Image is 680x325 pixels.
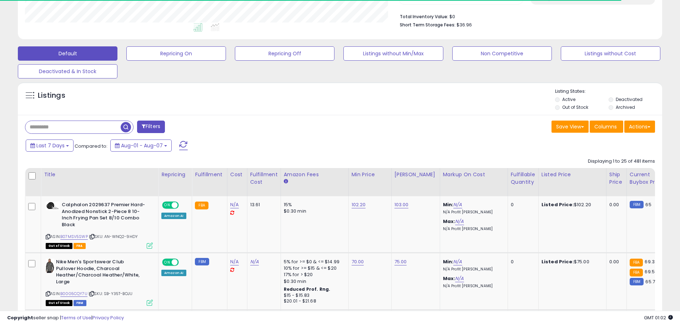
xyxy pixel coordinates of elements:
h5: Listings [38,91,65,101]
a: B00G5CQY7U [60,291,87,297]
div: Amazon Fees [284,171,346,178]
a: B07MSV5SWP [60,234,88,240]
span: Compared to: [75,143,107,149]
div: seller snap | | [7,315,124,321]
b: Short Term Storage Fees: [400,22,455,28]
div: $0.30 min [284,278,343,285]
a: Terms of Use [61,314,91,321]
p: N/A Profit [PERSON_NAME] [443,210,502,215]
small: FBM [630,201,644,208]
a: N/A [453,201,462,208]
span: All listings that are currently out of stock and unavailable for purchase on Amazon [46,243,72,249]
span: 69.32 [645,258,658,265]
div: 15% [284,202,343,208]
button: Columns [590,121,623,133]
div: Fulfillment Cost [250,171,278,186]
div: $20.01 - $21.68 [284,298,343,304]
p: N/A Profit [PERSON_NAME] [443,267,502,272]
b: Calphalon 2029637 Premier Hard-Anodized Nonstick 2-Piece 8 10-Inch Frying Pan Set 8/10 Combo Black [62,202,148,230]
span: | SKU: SB-Y35T-BOJU [89,291,132,296]
strong: Copyright [7,314,33,321]
span: OFF [178,259,189,265]
img: 41WYVOljYiL._SL40_.jpg [46,259,54,273]
div: $15 - $15.83 [284,293,343,299]
div: [PERSON_NAME] [394,171,437,178]
p: Listing States: [555,88,662,95]
button: Listings without Min/Max [343,46,443,61]
div: 0.00 [609,202,621,208]
div: 5% for >= $0 & <= $14.99 [284,259,343,265]
div: 0 [511,259,533,265]
li: $0 [400,12,650,20]
div: $102.20 [542,202,601,208]
span: ON [163,202,172,208]
span: All listings that are currently out of stock and unavailable for purchase on Amazon [46,300,72,306]
a: Privacy Policy [92,314,124,321]
b: Min: [443,201,454,208]
p: N/A Profit [PERSON_NAME] [443,284,502,289]
div: Fulfillable Quantity [511,171,535,186]
div: 10% for >= $15 & <= $20 [284,265,343,271]
div: 0 [511,202,533,208]
div: ASIN: [46,202,153,248]
div: 17% for > $20 [284,271,343,278]
div: Repricing [161,171,189,178]
button: Default [18,46,117,61]
div: Listed Price [542,171,603,178]
div: Ship Price [609,171,624,186]
th: The percentage added to the cost of goods (COGS) that forms the calculator for Min & Max prices. [440,168,508,196]
small: FBM [195,258,209,265]
span: $36.96 [457,21,472,28]
div: $0.30 min [284,208,343,214]
b: Listed Price: [542,201,574,208]
div: Amazon AI [161,270,186,276]
button: Save View [551,121,589,133]
div: Amazon AI [161,213,186,219]
b: Total Inventory Value: [400,14,448,20]
a: 102.20 [352,201,366,208]
div: $75.00 [542,259,601,265]
span: Columns [594,123,617,130]
button: Last 7 Days [26,139,74,152]
span: ON [163,259,172,265]
button: Listings without Cost [561,46,660,61]
div: 13.61 [250,202,275,208]
button: Deactivated & In Stock [18,64,117,78]
div: Current Buybox Price [630,171,666,186]
a: N/A [455,218,464,225]
img: 31IXSSkYz0L._SL40_.jpg [46,202,60,210]
small: FBA [630,269,643,276]
button: Repricing On [126,46,226,61]
b: Nike Men's Sportswear Club Pullover Hoodie, Charcoal Heather/Charcoal Heather/White, Large [56,259,143,287]
span: Aug-01 - Aug-07 [121,142,163,149]
label: Deactivated [616,96,643,102]
label: Active [562,96,575,102]
a: N/A [453,258,462,265]
span: OFF [178,202,189,208]
span: Last 7 Days [36,142,65,149]
a: 70.00 [352,258,364,265]
b: Min: [443,258,454,265]
label: Out of Stock [562,104,588,110]
a: 103.00 [394,201,409,208]
b: Listed Price: [542,258,574,265]
div: Title [44,171,155,178]
span: 2025-08-15 01:02 GMT [644,314,673,321]
a: N/A [230,258,239,265]
span: 69.58 [645,268,658,275]
label: Archived [616,104,635,110]
button: Aug-01 - Aug-07 [110,139,172,152]
b: Max: [443,275,455,282]
button: Repricing Off [235,46,334,61]
span: | SKU: AN-WNQ2-9HDY [89,234,138,239]
span: 65 [645,201,651,208]
a: N/A [250,258,259,265]
button: Non Competitive [452,46,552,61]
button: Filters [137,121,165,133]
a: N/A [455,275,464,282]
div: Fulfillment [195,171,224,178]
span: FBA [74,243,86,249]
div: Displaying 1 to 25 of 481 items [588,158,655,165]
small: FBA [630,259,643,266]
a: N/A [230,201,239,208]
